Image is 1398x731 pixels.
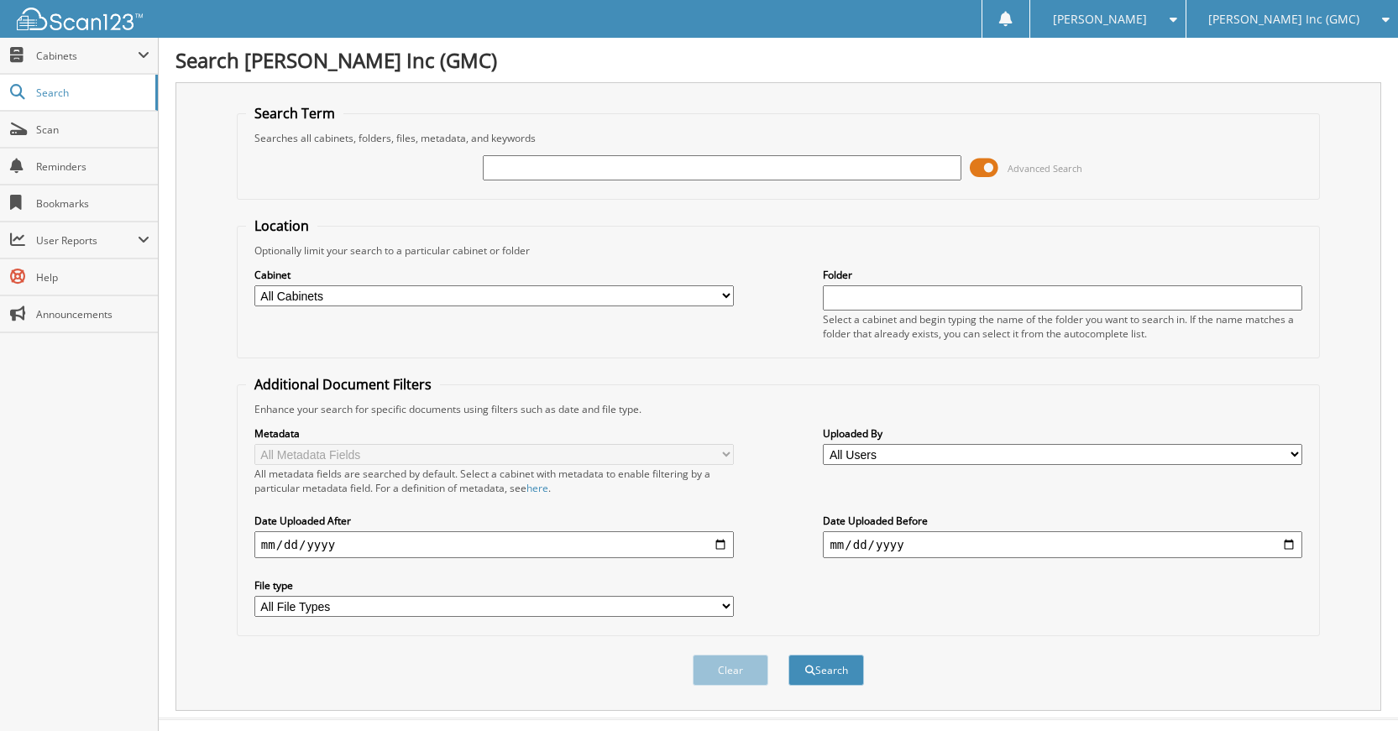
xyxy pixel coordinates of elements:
label: Metadata [254,426,734,441]
div: Select a cabinet and begin typing the name of the folder you want to search in. If the name match... [823,312,1302,341]
img: scan123-logo-white.svg [17,8,143,30]
button: Search [788,655,864,686]
legend: Additional Document Filters [246,375,440,394]
span: User Reports [36,233,138,248]
label: File type [254,578,734,593]
div: All metadata fields are searched by default. Select a cabinet with metadata to enable filtering b... [254,467,734,495]
button: Clear [693,655,768,686]
span: Help [36,270,149,285]
legend: Search Term [246,104,343,123]
span: Reminders [36,159,149,174]
label: Date Uploaded Before [823,514,1302,528]
div: Enhance your search for specific documents using filters such as date and file type. [246,402,1311,416]
span: Bookmarks [36,196,149,211]
span: Search [36,86,147,100]
label: Uploaded By [823,426,1302,441]
span: Scan [36,123,149,137]
span: [PERSON_NAME] [1053,14,1147,24]
span: Cabinets [36,49,138,63]
span: [PERSON_NAME] Inc (GMC) [1208,14,1359,24]
input: end [823,531,1302,558]
span: Announcements [36,307,149,321]
input: start [254,531,734,558]
div: Searches all cabinets, folders, files, metadata, and keywords [246,131,1311,145]
a: here [526,481,548,495]
label: Folder [823,268,1302,282]
div: Optionally limit your search to a particular cabinet or folder [246,243,1311,258]
label: Cabinet [254,268,734,282]
h1: Search [PERSON_NAME] Inc (GMC) [175,46,1381,74]
span: Advanced Search [1008,162,1082,175]
label: Date Uploaded After [254,514,734,528]
legend: Location [246,217,317,235]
